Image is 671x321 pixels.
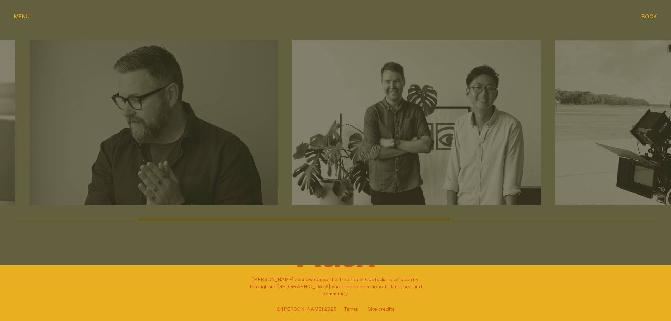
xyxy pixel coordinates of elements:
[277,305,336,313] span: © [PERSON_NAME] 2025
[641,14,657,19] span: Book
[343,305,358,313] a: Terms
[14,14,30,19] span: Menu
[641,13,657,21] button: show booking tray
[246,276,426,297] p: [PERSON_NAME] acknowledges the Traditional Custodians of country throughout [GEOGRAPHIC_DATA] and...
[14,13,30,21] button: show menu
[368,305,395,313] a: Site credits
